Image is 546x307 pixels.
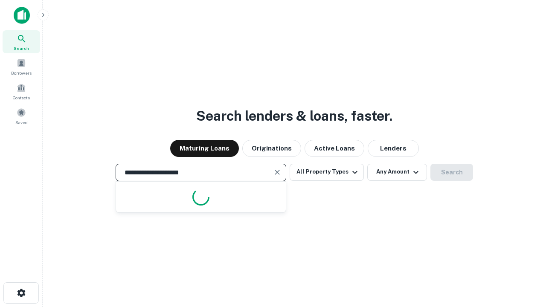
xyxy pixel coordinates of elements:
[3,55,40,78] a: Borrowers
[3,104,40,127] a: Saved
[367,164,427,181] button: Any Amount
[13,94,30,101] span: Contacts
[15,119,28,126] span: Saved
[368,140,419,157] button: Lenders
[14,45,29,52] span: Search
[3,80,40,103] a: Contacts
[3,30,40,53] a: Search
[305,140,364,157] button: Active Loans
[170,140,239,157] button: Maturing Loans
[11,70,32,76] span: Borrowers
[242,140,301,157] button: Originations
[503,211,546,252] iframe: Chat Widget
[271,166,283,178] button: Clear
[290,164,364,181] button: All Property Types
[14,7,30,24] img: capitalize-icon.png
[196,106,392,126] h3: Search lenders & loans, faster.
